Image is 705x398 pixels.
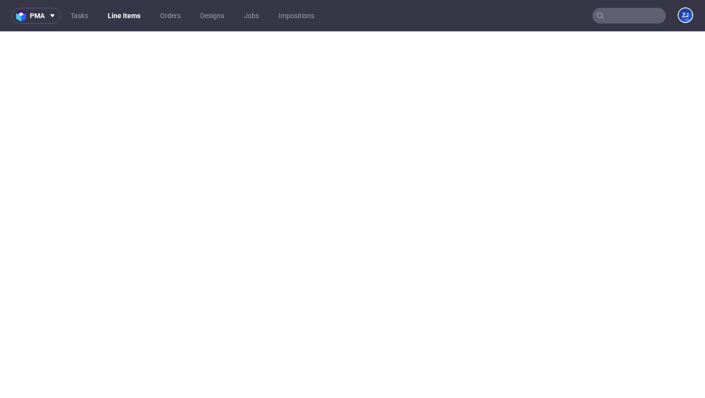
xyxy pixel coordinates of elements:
[238,8,265,24] a: Jobs
[194,8,230,24] a: Designs
[16,10,30,22] img: logo
[679,8,692,22] figcaption: ZJ
[102,8,146,24] a: Line Items
[30,12,45,19] span: pma
[154,8,187,24] a: Orders
[273,8,320,24] a: Impositions
[12,8,61,24] button: pma
[65,8,94,24] a: Tasks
